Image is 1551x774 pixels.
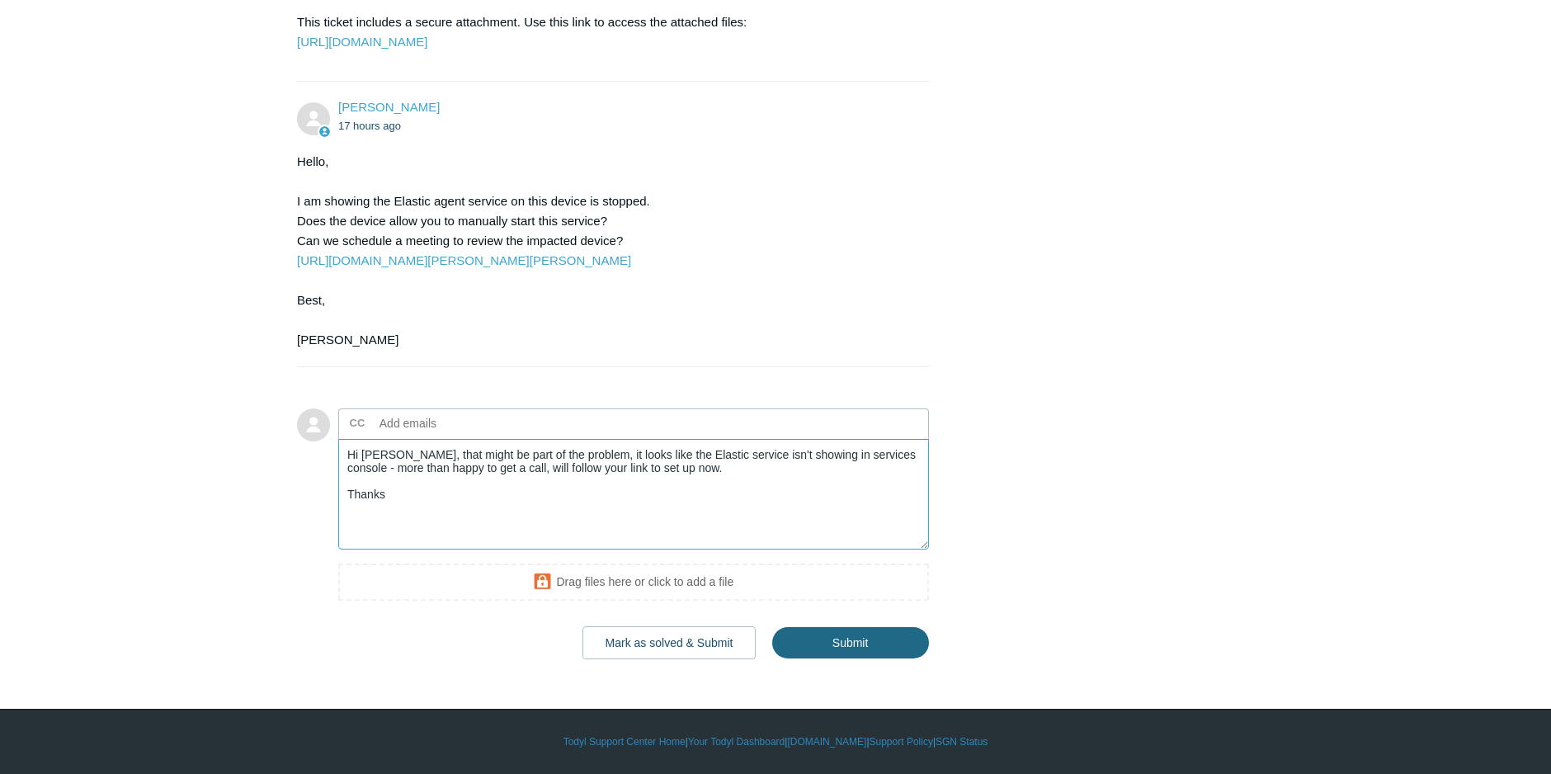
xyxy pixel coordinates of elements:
[563,734,686,749] a: Todyl Support Center Home
[787,734,866,749] a: [DOMAIN_NAME]
[297,253,631,267] a: [URL][DOMAIN_NAME][PERSON_NAME][PERSON_NAME]
[338,100,440,114] span: Kris Haire
[297,35,427,49] a: [URL][DOMAIN_NAME]
[772,627,929,658] input: Submit
[373,411,550,436] input: Add emails
[338,100,440,114] a: [PERSON_NAME]
[582,626,757,659] button: Mark as solved & Submit
[936,734,988,749] a: SGN Status
[297,152,912,350] div: Hello, I am showing the Elastic agent service on this device is stopped. Does the device allow yo...
[338,439,929,550] textarea: Add your reply
[338,120,401,132] time: 09/08/2025, 19:17
[870,734,933,749] a: Support Policy
[350,411,365,436] label: CC
[297,734,1254,749] div: | | | |
[297,12,912,52] p: This ticket includes a secure attachment. Use this link to access the attached files:
[688,734,785,749] a: Your Todyl Dashboard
